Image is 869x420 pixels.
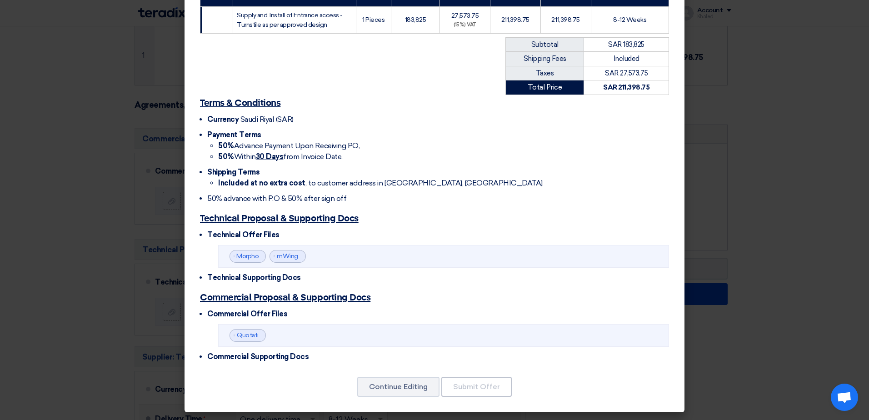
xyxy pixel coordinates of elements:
span: Supply and Install of Entrance access - Turnstile as per approved design [237,11,343,29]
td: Total Price [506,80,584,95]
span: Saudi Riyal (SAR) [240,115,294,124]
u: Commercial Proposal & Supporting Docs [200,293,370,302]
strong: Included at no extra cost [218,179,305,187]
li: 50% advance with P.O & 50% after sign off [207,193,669,204]
div: (15%) VAT [444,21,486,29]
li: , to customer address in [GEOGRAPHIC_DATA], [GEOGRAPHIC_DATA] [218,178,669,189]
span: Shipping Terms [207,168,260,176]
span: Commercial Supporting Docs [207,352,309,361]
a: mWingENscreen___1756372572625.pdf [277,252,395,260]
u: 30 Days [256,152,284,161]
span: Included [614,55,639,63]
strong: 50% [218,152,234,161]
strong: SAR 211,398.75 [603,83,649,91]
a: Open chat [831,384,858,411]
a: QuotationReport__T_1756372558325.pdf [237,331,360,339]
span: 183,825 [405,16,426,24]
span: Advance Payment Upon Receiving PO, [218,141,360,150]
span: Payment Terms [207,130,261,139]
a: MorphoWaveCompactDatasheetenUS_1756372572305.pdf [236,252,409,260]
span: Technical Offer Files [207,230,280,239]
span: 211,398.75 [501,16,529,24]
button: Submit Offer [441,377,512,397]
strong: 50% [218,141,234,150]
u: Terms & Conditions [200,99,280,108]
span: Commercial Offer Files [207,310,287,318]
td: Subtotal [506,37,584,52]
span: 211,398.75 [551,16,579,24]
td: SAR 183,825 [584,37,669,52]
button: Continue Editing [357,377,439,397]
span: Within from Invoice Date. [218,152,343,161]
span: 1 Pieces [362,16,385,24]
u: Technical Proposal & Supporting Docs [200,214,359,223]
td: Shipping Fees [506,52,584,66]
span: 8-12 Weeks [613,16,646,24]
td: Taxes [506,66,584,80]
span: Currency [207,115,239,124]
span: SAR 27,573.75 [605,69,648,77]
span: 27,573.75 [451,12,479,20]
span: Technical Supporting Docs [207,273,301,282]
